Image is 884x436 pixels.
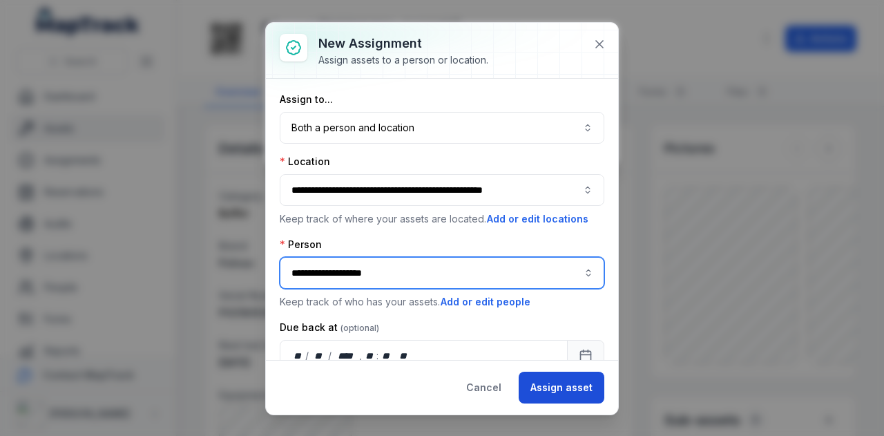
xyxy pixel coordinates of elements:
[328,349,333,363] div: /
[280,211,604,227] p: Keep track of where your assets are located.
[376,349,380,363] div: :
[280,257,604,289] input: assignment-add:person-label
[333,349,358,363] div: year,
[280,93,333,106] label: Assign to...
[305,349,310,363] div: /
[567,340,604,372] button: Calendar
[291,349,305,363] div: day,
[380,349,394,363] div: minute,
[280,155,330,169] label: Location
[486,211,589,227] button: Add or edit locations
[318,53,488,67] div: Assign assets to a person or location.
[454,372,513,404] button: Cancel
[318,34,488,53] h3: New assignment
[280,321,379,334] label: Due back at
[519,372,604,404] button: Assign asset
[280,294,604,310] p: Keep track of who has your assets.
[359,349,363,363] div: ,
[310,349,329,363] div: month,
[396,349,412,363] div: am/pm,
[363,349,377,363] div: hour,
[280,112,604,144] button: Both a person and location
[440,294,531,310] button: Add or edit people
[280,238,322,252] label: Person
